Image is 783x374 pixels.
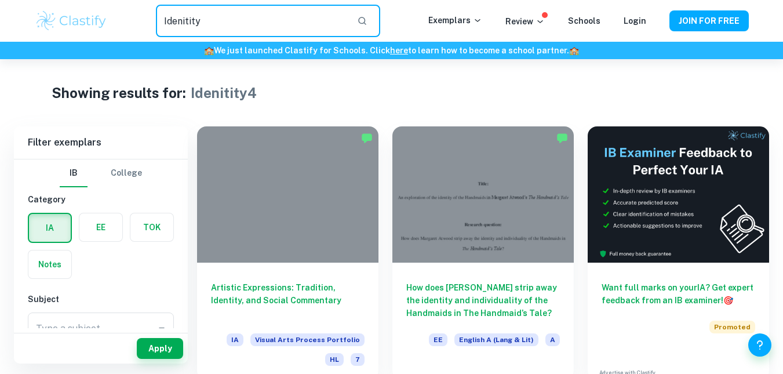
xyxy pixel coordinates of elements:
button: TOK [130,213,173,241]
span: A [545,333,560,346]
button: College [111,159,142,187]
img: Marked [556,132,568,144]
a: here [390,46,408,55]
button: Open [154,321,170,337]
button: Apply [137,338,183,359]
button: EE [79,213,122,241]
h1: Showing results for: [52,82,186,103]
a: Schools [568,16,600,26]
h6: Filter exemplars [14,126,188,159]
img: Thumbnail [588,126,769,263]
button: Notes [28,250,71,278]
span: Visual Arts Process Portfolio [250,333,365,346]
h6: Artistic Expressions: Tradition, Identity, and Social Commentary [211,281,365,319]
span: EE [429,333,447,346]
h1: Idenitity4 [191,82,257,103]
button: Help and Feedback [748,333,771,357]
span: IA [227,333,243,346]
p: Exemplars [428,14,482,27]
button: IB [60,159,88,187]
span: Promoted [709,321,755,333]
h6: Category [28,193,174,206]
span: 🏫 [204,46,214,55]
img: Marked [361,132,373,144]
span: 7 [351,353,365,366]
h6: How does [PERSON_NAME] strip away the identity and individuality of the Handmaids in The Handmaid... [406,281,560,319]
img: Clastify logo [35,9,108,32]
span: 🎯 [723,296,733,305]
div: Filter type choice [60,159,142,187]
a: Login [624,16,646,26]
span: 🏫 [569,46,579,55]
p: Review [505,15,545,28]
h6: We just launched Clastify for Schools. Click to learn how to become a school partner. [2,44,781,57]
span: English A (Lang & Lit) [454,333,538,346]
button: JOIN FOR FREE [669,10,749,31]
span: HL [325,353,344,366]
h6: Want full marks on your IA ? Get expert feedback from an IB examiner! [602,281,755,307]
input: Search for any exemplars... [156,5,347,37]
button: IA [29,214,71,242]
h6: Subject [28,293,174,306]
